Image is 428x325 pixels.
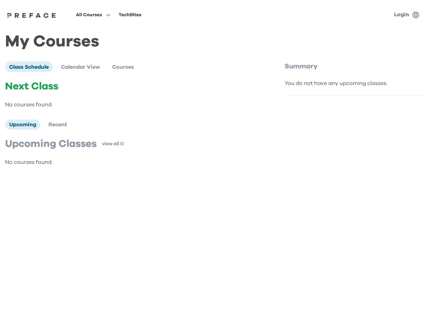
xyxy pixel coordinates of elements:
[5,12,58,18] a: Preface Logo
[5,38,423,45] h1: My Courses
[5,13,58,18] img: Preface Logo
[9,64,49,70] span: Class Schedule
[285,62,423,71] p: Summary
[285,79,423,87] div: You do not have any upcoming classes.
[48,122,67,127] span: Recent
[5,158,267,166] p: No courses found.
[9,122,36,127] span: Upcoming
[5,101,267,109] p: No courses found.
[5,80,267,92] p: Next Class
[74,10,113,19] button: All Courses
[5,138,97,150] p: Upcoming Classes
[119,11,141,19] div: TechBites
[61,64,100,70] span: Calendar View
[394,12,409,17] a: Login
[76,11,102,19] span: All Courses
[102,140,124,147] a: view all ()
[112,64,134,70] span: Courses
